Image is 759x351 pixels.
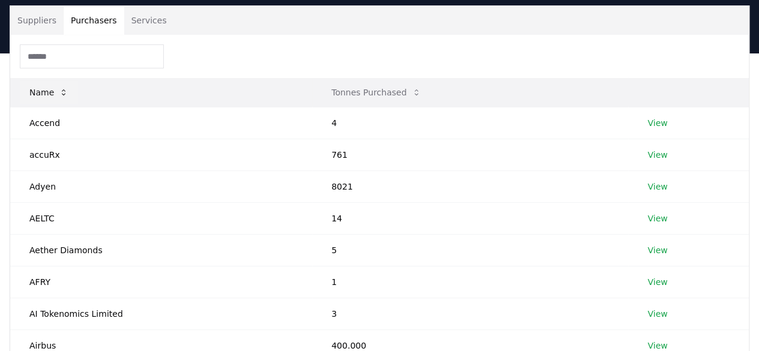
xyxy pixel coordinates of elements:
td: 5 [312,234,628,266]
a: View [647,181,667,193]
button: Purchasers [64,6,124,35]
td: 4 [312,107,628,139]
td: Adyen [10,170,312,202]
td: AI Tokenomics Limited [10,298,312,329]
button: Tonnes Purchased [322,80,430,104]
a: View [647,117,667,129]
button: Suppliers [10,6,64,35]
a: View [647,244,667,256]
td: 8021 [312,170,628,202]
a: View [647,308,667,320]
td: 1 [312,266,628,298]
a: View [647,149,667,161]
td: 3 [312,298,628,329]
td: 761 [312,139,628,170]
a: View [647,212,667,224]
button: Name [20,80,78,104]
td: 14 [312,202,628,234]
button: Services [124,6,174,35]
td: AELTC [10,202,312,234]
td: Aether Diamonds [10,234,312,266]
td: Accend [10,107,312,139]
td: AFRY [10,266,312,298]
td: accuRx [10,139,312,170]
a: View [647,276,667,288]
